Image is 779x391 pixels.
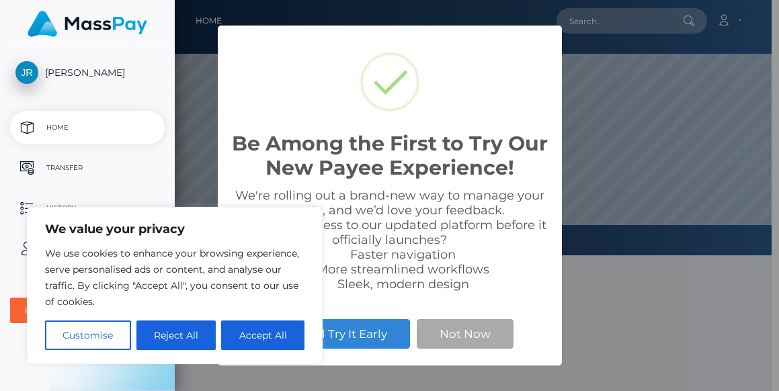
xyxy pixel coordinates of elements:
[231,188,548,292] div: We're rolling out a brand-new way to manage your payouts, and we’d love your feedback. Want early...
[136,320,216,350] button: Reject All
[28,11,147,37] img: MassPay
[417,319,514,349] button: Not Now
[27,207,323,364] div: We value your privacy
[45,320,131,350] button: Customise
[221,320,304,350] button: Accept All
[10,298,165,323] button: User Agreements
[45,221,304,237] p: We value your privacy
[15,118,159,138] p: Home
[15,238,159,259] p: User Profile
[265,319,410,349] button: Yes, I’ll Try It Early
[25,305,135,316] div: User Agreements
[258,247,548,262] li: Faster navigation
[258,277,548,292] li: Sleek, modern design
[10,67,165,79] span: [PERSON_NAME]
[258,262,548,277] li: More streamlined workflows
[15,198,159,218] p: History
[45,245,304,310] p: We use cookies to enhance your browsing experience, serve personalised ads or content, and analys...
[231,132,548,180] h2: Be Among the First to Try Our New Payee Experience!
[15,158,159,178] p: Transfer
